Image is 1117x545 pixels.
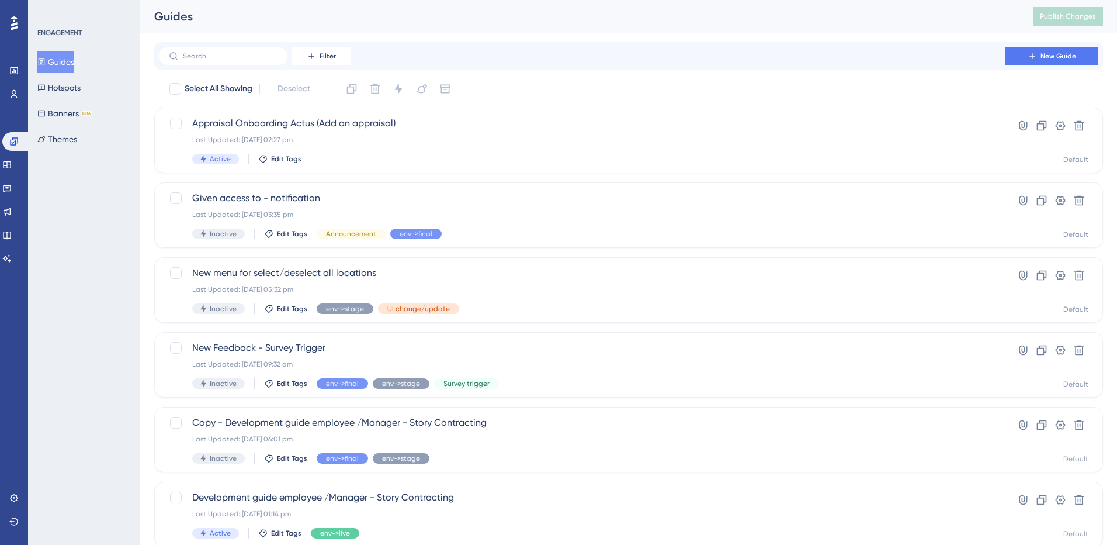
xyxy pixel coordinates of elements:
[320,51,336,61] span: Filter
[210,454,237,463] span: Inactive
[320,529,350,538] span: env->live
[271,154,301,164] span: Edit Tags
[192,341,972,355] span: New Feedback - Survey Trigger
[37,28,82,37] div: ENGAGEMENT
[37,51,74,73] button: Guides
[210,529,231,538] span: Active
[443,379,490,388] span: Survey trigger
[192,266,972,280] span: New menu for select/deselect all locations
[185,82,252,96] span: Select All Showing
[1040,51,1076,61] span: New Guide
[1063,529,1088,539] div: Default
[326,454,359,463] span: env->final
[387,304,450,313] span: UI change/update
[81,111,92,116] div: BETA
[400,229,432,239] span: env->final
[37,129,77,150] button: Themes
[192,434,972,444] div: Last Updated: [DATE] 06:01 pm
[326,229,376,239] span: Announcement
[292,47,351,65] button: Filter
[382,454,420,463] span: env->stage
[154,8,1004,25] div: Guides
[258,529,301,538] button: Edit Tags
[183,52,277,60] input: Search
[382,379,420,388] span: env->stage
[264,304,307,313] button: Edit Tags
[1063,230,1088,239] div: Default
[264,379,307,388] button: Edit Tags
[326,304,364,313] span: env->stage
[210,154,231,164] span: Active
[264,454,307,463] button: Edit Tags
[1063,454,1088,464] div: Default
[1040,12,1096,21] span: Publish Changes
[192,360,972,369] div: Last Updated: [DATE] 09:32 am
[277,454,307,463] span: Edit Tags
[1033,7,1103,26] button: Publish Changes
[192,416,972,430] span: Copy - Development guide employee /Manager - Story Contracting
[192,116,972,130] span: Appraisal Onboarding Actus (Add an appraisal)
[258,154,301,164] button: Edit Tags
[192,491,972,505] span: Development guide employee /Manager - Story Contracting
[37,77,81,98] button: Hotspots
[1063,305,1088,314] div: Default
[267,78,321,99] button: Deselect
[192,191,972,205] span: Given access to - notification
[192,135,972,144] div: Last Updated: [DATE] 02:27 pm
[277,379,307,388] span: Edit Tags
[210,379,237,388] span: Inactive
[192,285,972,294] div: Last Updated: [DATE] 05:32 pm
[264,229,307,239] button: Edit Tags
[277,82,310,96] span: Deselect
[271,529,301,538] span: Edit Tags
[1063,380,1088,389] div: Default
[210,304,237,313] span: Inactive
[1005,47,1098,65] button: New Guide
[1063,155,1088,164] div: Default
[192,210,972,219] div: Last Updated: [DATE] 03:35 pm
[277,229,307,239] span: Edit Tags
[192,509,972,519] div: Last Updated: [DATE] 01:14 pm
[210,229,237,239] span: Inactive
[37,103,92,124] button: BannersBETA
[277,304,307,313] span: Edit Tags
[326,379,359,388] span: env->final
